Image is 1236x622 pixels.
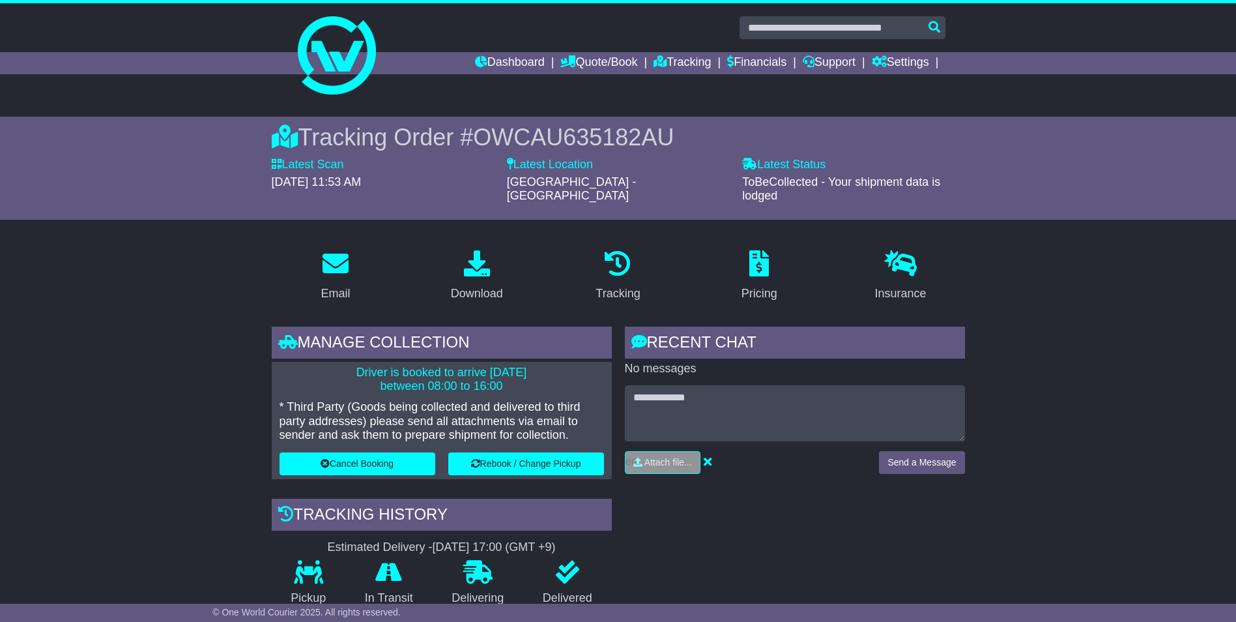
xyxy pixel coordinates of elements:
p: * Third Party (Goods being collected and delivered to third party addresses) please send all atta... [280,400,604,443]
div: Tracking history [272,499,612,534]
p: No messages [625,362,965,376]
span: [GEOGRAPHIC_DATA] - [GEOGRAPHIC_DATA] [507,175,636,203]
span: ToBeCollected - Your shipment data is lodged [742,175,940,203]
div: Estimated Delivery - [272,541,612,555]
div: Insurance [875,285,927,303]
span: OWCAU635182AU [473,124,674,151]
a: Tracking [587,246,648,307]
a: Download [442,246,511,307]
button: Send a Message [879,451,964,474]
a: Support [803,52,855,74]
div: [DATE] 17:00 (GMT +9) [433,541,556,555]
p: Pickup [272,591,346,606]
label: Latest Location [507,158,593,172]
div: Download [451,285,503,303]
p: Delivered [523,591,612,606]
div: Tracking [596,285,640,303]
p: In Transit [345,591,433,606]
button: Cancel Booking [280,452,435,475]
div: RECENT CHAT [625,327,965,362]
a: Pricing [733,246,786,307]
a: Insurance [867,246,935,307]
div: Manage collection [272,327,612,362]
a: Tracking [654,52,711,74]
div: Tracking Order # [272,123,965,151]
a: Settings [872,52,929,74]
span: © One World Courier 2025. All rights reserved. [212,607,401,617]
label: Latest Status [742,158,826,172]
div: Email [321,285,350,303]
a: Quote/Book [560,52,637,74]
a: Dashboard [475,52,545,74]
span: [DATE] 11:53 AM [272,175,362,188]
div: Pricing [741,285,777,303]
a: Email [312,246,358,307]
button: Rebook / Change Pickup [448,452,604,475]
p: Delivering [433,591,524,606]
p: Driver is booked to arrive [DATE] between 08:00 to 16:00 [280,366,604,394]
a: Financials [727,52,786,74]
label: Latest Scan [272,158,344,172]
